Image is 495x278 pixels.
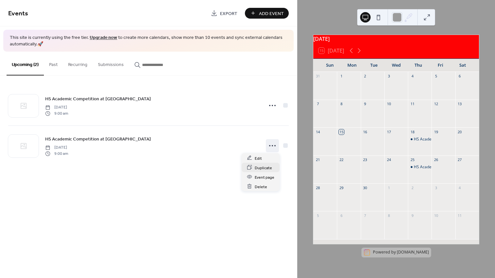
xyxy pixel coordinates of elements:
a: Export [206,8,242,19]
div: 9 [410,213,415,218]
div: 1 [386,185,391,190]
a: [DOMAIN_NAME] [397,250,429,255]
button: Submissions [93,52,129,75]
div: 2 [363,74,368,79]
div: Fri [430,59,452,72]
div: 15 [339,129,344,134]
div: 5 [315,213,320,218]
a: HS Academic Competition at [GEOGRAPHIC_DATA] [45,135,151,143]
button: Add Event [245,8,289,19]
div: Thu [407,59,430,72]
span: Duplicate [255,164,272,171]
div: Wed [385,59,407,72]
button: Upcoming (2) [7,52,44,75]
div: 2 [410,185,415,190]
span: Events [8,7,28,20]
a: HS Academic Competition at [GEOGRAPHIC_DATA] [45,95,151,103]
div: 1 [339,74,344,79]
div: 26 [433,157,438,162]
span: [DATE] [45,145,68,151]
div: 8 [339,102,344,106]
span: This site is currently using the free tier. to create more calendars, show more than 10 events an... [10,35,287,47]
div: 3 [433,185,438,190]
div: 3 [386,74,391,79]
div: 29 [339,185,344,190]
button: Past [44,52,63,75]
div: 17 [386,129,391,134]
span: HS Academic Competition at [GEOGRAPHIC_DATA] [45,96,151,103]
div: Powered by [373,250,429,255]
div: 22 [339,157,344,162]
div: 24 [386,157,391,162]
div: 4 [457,185,462,190]
div: 8 [386,213,391,218]
div: 6 [339,213,344,218]
span: Delete [255,183,267,190]
div: Sat [451,59,474,72]
div: 16 [363,129,368,134]
div: 9 [363,102,368,106]
div: 25 [410,157,415,162]
button: Recurring [63,52,93,75]
div: HS Academic Competition at ESC [408,137,431,142]
div: 21 [315,157,320,162]
div: HS Academic Competition at ESC [408,164,431,170]
div: [DATE] [313,35,479,43]
div: 12 [433,102,438,106]
span: Add Event [259,10,284,17]
div: 13 [457,102,462,106]
span: Event page [255,174,274,181]
div: 30 [363,185,368,190]
div: 31 [315,74,320,79]
span: HS Academic Competition at [GEOGRAPHIC_DATA] [45,136,151,143]
div: 10 [386,102,391,106]
div: Mon [341,59,363,72]
div: 11 [410,102,415,106]
span: Export [220,10,237,17]
span: Edit [255,155,262,162]
div: 23 [363,157,368,162]
div: 18 [410,129,415,134]
div: 27 [457,157,462,162]
div: 5 [433,74,438,79]
div: 20 [457,129,462,134]
div: 10 [433,213,438,218]
div: 19 [433,129,438,134]
div: 7 [363,213,368,218]
div: 7 [315,102,320,106]
div: 4 [410,74,415,79]
a: Upgrade now [90,33,117,42]
div: 11 [457,213,462,218]
div: Sun [319,59,341,72]
div: 28 [315,185,320,190]
span: 9:00 am [45,110,68,116]
span: 9:00 am [45,151,68,156]
span: [DATE] [45,105,68,110]
div: Tue [363,59,385,72]
div: 6 [457,74,462,79]
div: 14 [315,129,320,134]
